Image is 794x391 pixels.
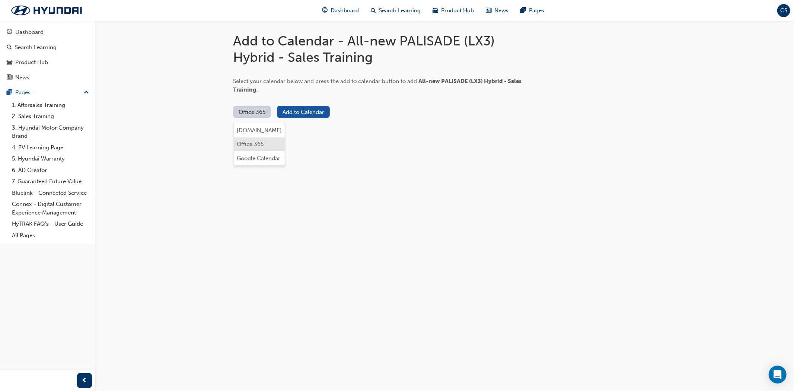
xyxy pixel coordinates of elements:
h1: Add to Calendar - All-new PALISADE (LX3) Hybrid - Sales Training [233,33,531,65]
span: All-new PALISADE (LX3) Hybrid - Sales Training [233,78,522,93]
button: [DOMAIN_NAME] [234,123,285,137]
span: news-icon [486,6,492,15]
div: Open Intercom Messenger [769,366,787,384]
span: news-icon [7,74,12,81]
a: 7. Guaranteed Future Value [9,176,92,187]
div: Google Calendar [237,154,281,163]
div: [DOMAIN_NAME] [237,126,282,135]
img: Trak [4,3,89,18]
a: 1. Aftersales Training [9,99,92,111]
a: 5. Hyundai Warranty [9,153,92,165]
a: Connex - Digital Customer Experience Management [9,198,92,218]
span: Dashboard [331,6,359,15]
a: 6. AD Creator [9,165,92,176]
span: up-icon [84,88,89,98]
button: Pages [3,86,92,99]
a: guage-iconDashboard [316,3,365,18]
div: News [15,73,29,82]
a: Product Hub [3,55,92,69]
a: 4. EV Learning Page [9,142,92,153]
span: car-icon [7,59,12,66]
button: Google Calendar [234,151,285,165]
span: Product Hub [441,6,474,15]
span: Select your calendar below and press the add to calendar button to add . [233,78,522,93]
span: car-icon [433,6,439,15]
button: DashboardSearch LearningProduct HubNews [3,24,92,86]
span: pages-icon [521,6,526,15]
span: prev-icon [82,376,87,385]
span: guage-icon [7,29,12,36]
a: Dashboard [3,25,92,39]
div: Search Learning [15,43,57,52]
a: 2. Sales Training [9,111,92,122]
a: pages-iconPages [515,3,551,18]
a: search-iconSearch Learning [365,3,427,18]
button: Add to Calendar [277,106,330,118]
a: news-iconNews [480,3,515,18]
button: CS [777,4,790,17]
span: Pages [529,6,545,15]
div: Pages [15,88,31,97]
a: Search Learning [3,41,92,54]
span: search-icon [7,44,12,51]
a: News [3,71,92,85]
span: pages-icon [7,89,12,96]
span: News [495,6,509,15]
button: Office 365 [234,137,285,152]
a: HyTRAK FAQ's - User Guide [9,218,92,230]
button: Office 365 [233,106,271,118]
span: Search Learning [379,6,421,15]
span: guage-icon [322,6,328,15]
div: Product Hub [15,58,48,67]
a: 3. Hyundai Motor Company Brand [9,122,92,142]
div: Office 365 [237,140,264,149]
div: Dashboard [15,28,44,36]
a: car-iconProduct Hub [427,3,480,18]
span: search-icon [371,6,376,15]
a: Bluelink - Connected Service [9,187,92,199]
a: All Pages [9,230,92,241]
span: CS [780,6,787,15]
